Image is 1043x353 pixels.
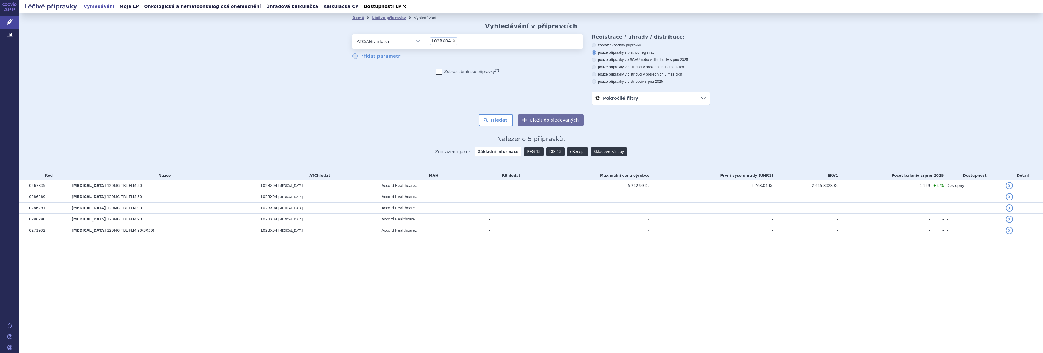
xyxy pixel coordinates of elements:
a: Domů [352,16,364,20]
span: Nalezeno 5 přípravků. [497,135,565,143]
td: - [773,191,838,203]
th: První výše úhrady (UHR1) [649,171,773,180]
td: - [486,180,533,191]
span: L02BX04 [432,39,451,43]
span: 120MG TBL FLM 90 [107,217,142,221]
a: Vyhledávání [82,2,116,11]
th: RS [486,171,533,180]
a: Úhradová kalkulačka [264,2,320,11]
th: Detail [1003,171,1043,180]
a: Přidat parametr [352,53,401,59]
td: 0286291 [26,203,69,214]
span: v srpnu 2025 [917,173,944,178]
label: pouze přípravky s platnou registrací [592,50,710,55]
span: v srpnu 2025 [642,79,663,84]
td: - [930,225,944,236]
a: detail [1006,227,1013,234]
td: - [930,203,944,214]
h3: Registrace / úhrady / distribuce: [592,34,710,40]
td: - [533,214,649,225]
td: Accord Healthcare... [378,191,486,203]
a: Kalkulačka CP [322,2,361,11]
td: - [486,203,533,214]
td: - [773,225,838,236]
a: REG-13 [524,147,544,156]
td: 0271932 [26,225,69,236]
a: Moje LP [118,2,141,11]
td: - [533,191,649,203]
a: vyhledávání neobsahuje žádnou platnou referenční skupinu [507,173,520,178]
td: - [944,203,1003,214]
span: [MEDICAL_DATA] [278,184,303,187]
abbr: (?) [495,68,499,72]
span: × [452,39,456,42]
td: - [838,225,930,236]
a: DIS-13 [546,147,565,156]
td: - [649,191,773,203]
a: Léčivé přípravky [372,16,406,20]
span: +3 % [933,183,944,188]
span: [MEDICAL_DATA] [278,207,303,210]
span: 120MG TBL FLM 90 [107,206,142,210]
td: - [930,214,944,225]
span: [MEDICAL_DATA] [278,229,303,232]
a: detail [1006,193,1013,200]
th: EKV1 [773,171,838,180]
td: - [930,191,944,203]
td: - [838,191,930,203]
td: Accord Healthcare... [378,180,486,191]
label: pouze přípravky v distribuci v posledních 3 měsících [592,72,710,77]
th: Kód [26,171,69,180]
td: 5 212,99 Kč [533,180,649,191]
td: 0286290 [26,214,69,225]
td: 0286289 [26,191,69,203]
td: - [486,191,533,203]
button: Hledat [479,114,513,126]
a: eRecept [567,147,588,156]
span: [MEDICAL_DATA] [72,195,106,199]
td: - [649,214,773,225]
td: - [944,214,1003,225]
strong: Základní informace [475,147,521,156]
a: Onkologická a hematoonkologická onemocnění [142,2,263,11]
th: Dostupnost [944,171,1003,180]
span: 120MG TBL FLM 90(3X30) [107,228,154,233]
span: 120MG TBL FLM 30 [107,183,142,188]
span: [MEDICAL_DATA] [72,206,106,210]
span: 120MG TBL FLM 30 [107,195,142,199]
span: Dostupnosti LP [364,4,401,9]
td: Accord Healthcare... [378,214,486,225]
td: - [838,214,930,225]
span: [MEDICAL_DATA] [72,228,106,233]
h2: Léčivé přípravky [19,2,82,11]
td: - [649,225,773,236]
span: L02BX04 [261,183,277,188]
td: - [486,214,533,225]
li: Vyhledávání [414,13,444,22]
th: ATC [258,171,378,180]
td: - [773,214,838,225]
span: [MEDICAL_DATA] [72,183,106,188]
label: zobrazit všechny přípravky [592,43,710,48]
td: 3 768,04 Kč [649,180,773,191]
label: pouze přípravky ve SCAU nebo v distribuci [592,57,710,62]
td: - [838,203,930,214]
button: Uložit do sledovaných [518,114,584,126]
td: 0267835 [26,180,69,191]
label: pouze přípravky v distribuci [592,79,710,84]
td: - [533,203,649,214]
span: v srpnu 2025 [667,58,688,62]
th: MAH [378,171,486,180]
a: Pokročilé filtry [592,92,710,105]
span: L02BX04 [261,217,277,221]
span: [MEDICAL_DATA] [72,217,106,221]
span: L02BX04 [261,228,277,233]
label: Zobrazit bratrské přípravky [436,69,499,75]
td: 2 615,8328 Kč [773,180,838,191]
a: Dostupnosti LP [362,2,409,11]
a: detail [1006,182,1013,189]
a: hledat [317,173,330,178]
td: - [944,225,1003,236]
th: Název [69,171,258,180]
td: 1 139 [838,180,930,191]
